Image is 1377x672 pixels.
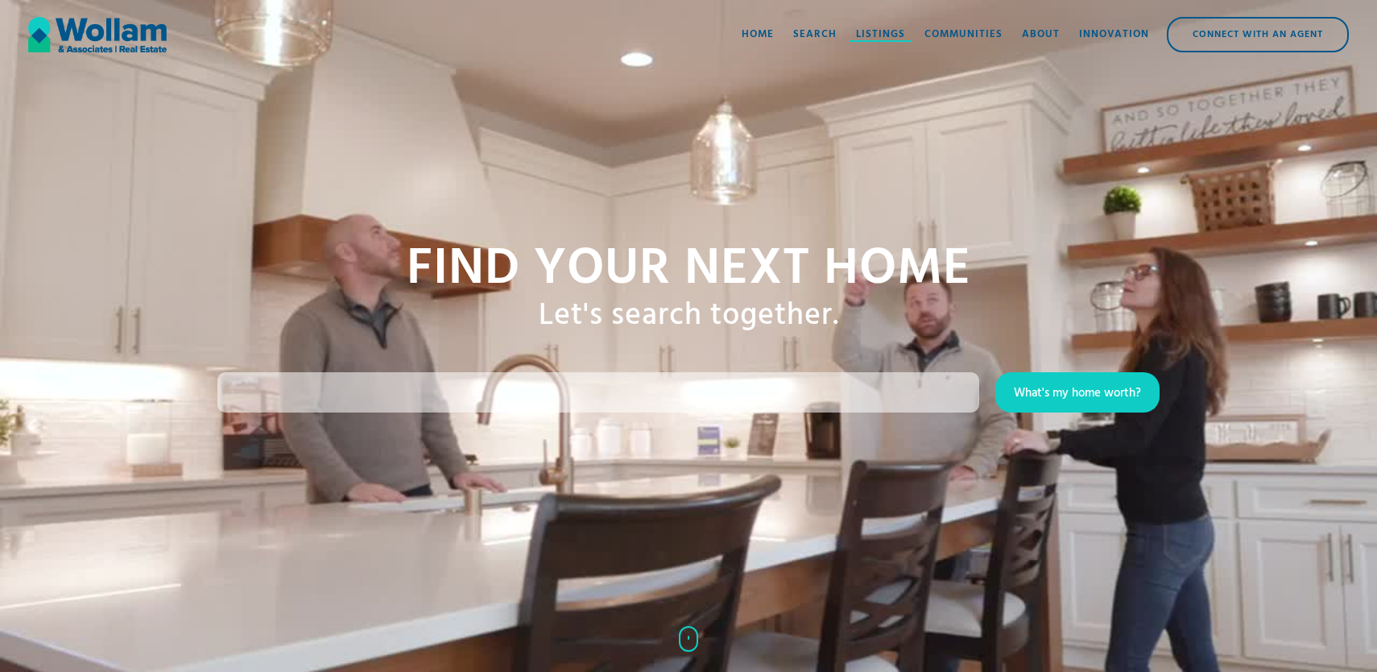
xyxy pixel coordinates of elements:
[732,10,784,59] a: Home
[995,372,1160,413] a: What's my home worth?
[784,10,846,59] a: Search
[793,27,837,43] div: Search
[1167,17,1349,52] a: Connect with an Agent
[915,10,1012,59] a: Communities
[742,27,774,43] div: Home
[856,27,905,43] div: Listings
[1168,19,1347,51] div: Connect with an Agent
[1069,10,1159,59] a: Innovation
[1022,27,1060,43] div: About
[846,10,915,59] a: Listings
[539,298,839,335] h1: Let's search together.
[28,10,167,59] a: home
[924,27,1003,43] div: Communities
[407,242,971,298] h1: Find your NExt home
[1079,27,1149,43] div: Innovation
[1012,10,1069,59] a: About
